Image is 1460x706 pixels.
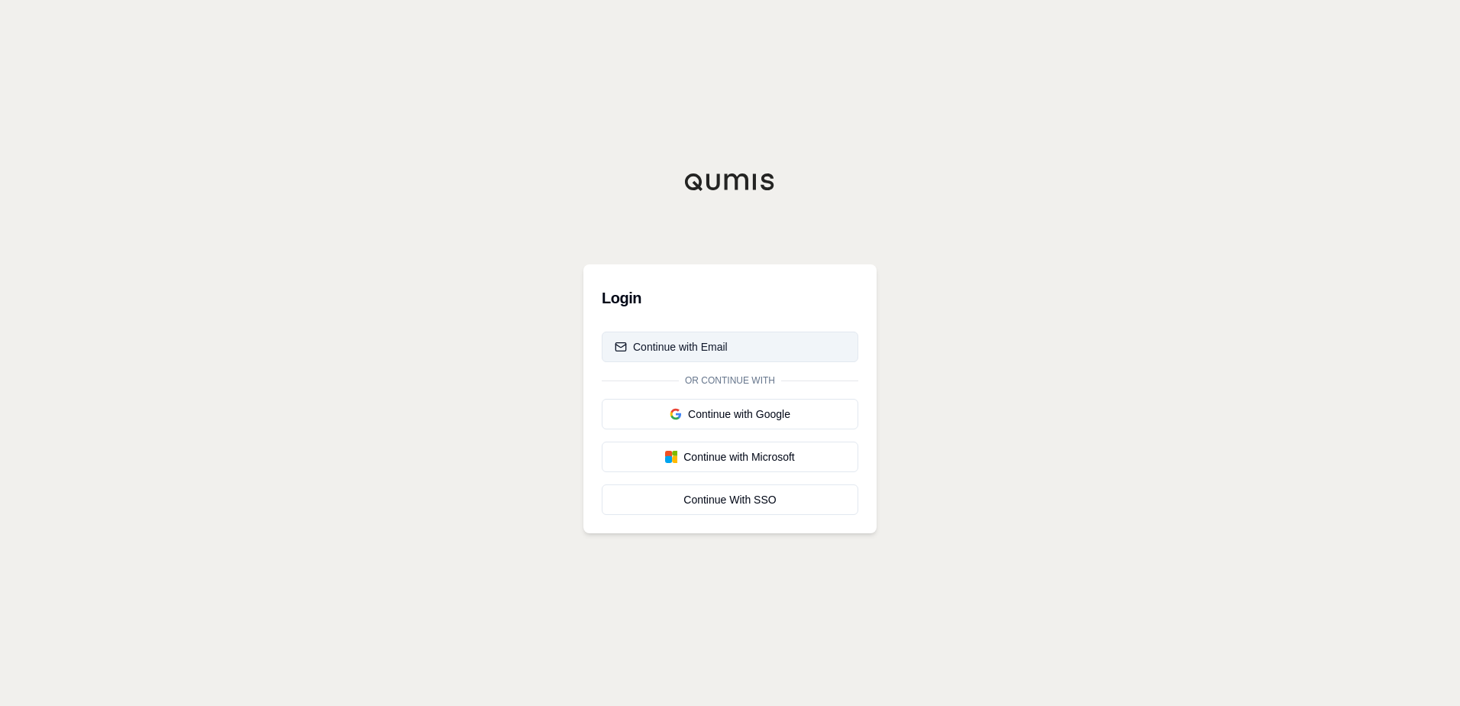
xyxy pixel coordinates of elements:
img: Qumis [684,173,776,191]
span: Or continue with [679,374,781,387]
div: Continue with Microsoft [615,449,845,465]
div: Continue With SSO [615,492,845,507]
button: Continue with Email [602,332,858,362]
button: Continue with Google [602,399,858,429]
h3: Login [602,283,858,313]
a: Continue With SSO [602,484,858,515]
div: Continue with Email [615,339,728,355]
button: Continue with Microsoft [602,442,858,472]
div: Continue with Google [615,406,845,422]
